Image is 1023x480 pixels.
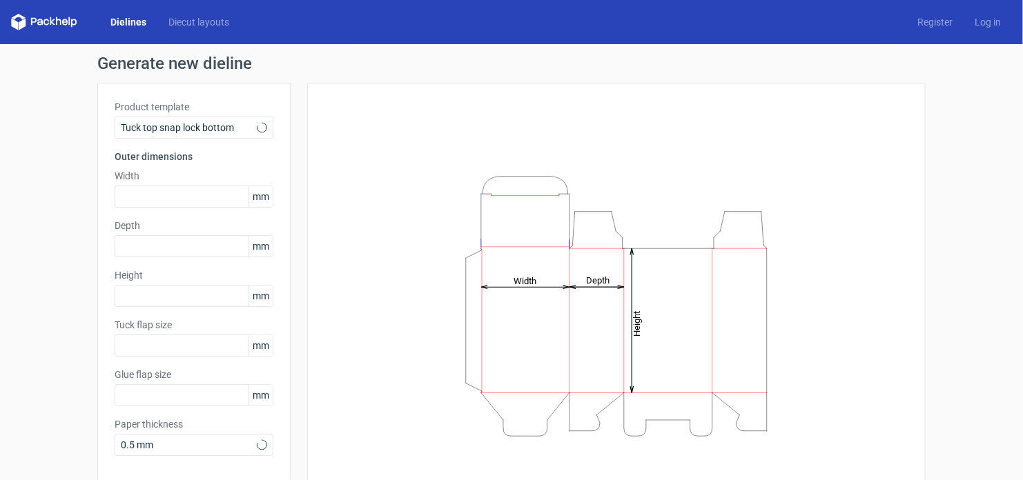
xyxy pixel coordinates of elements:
span: mm [249,385,273,406]
a: Log in [964,15,1012,29]
span: mm [249,286,273,306]
span: mm [249,335,273,356]
tspan: Height [632,310,642,336]
h3: Outer dimensions [115,150,273,163]
a: Diecut layouts [157,15,240,29]
span: mm [249,186,273,207]
label: Depth [115,219,273,232]
a: Register [906,15,964,29]
label: Height [115,268,273,282]
tspan: Width [514,275,536,286]
span: mm [249,236,273,257]
label: Product template [115,100,273,114]
h1: Generate new dieline [97,55,926,72]
tspan: Depth [586,275,610,286]
label: Width [115,169,273,183]
label: Tuck flap size [115,318,273,332]
span: Tuck top snap lock bottom [121,121,257,134]
label: Glue flap size [115,368,273,381]
span: 0.5 mm [121,438,257,452]
label: Paper thickness [115,417,273,431]
a: Dielines [99,15,157,29]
